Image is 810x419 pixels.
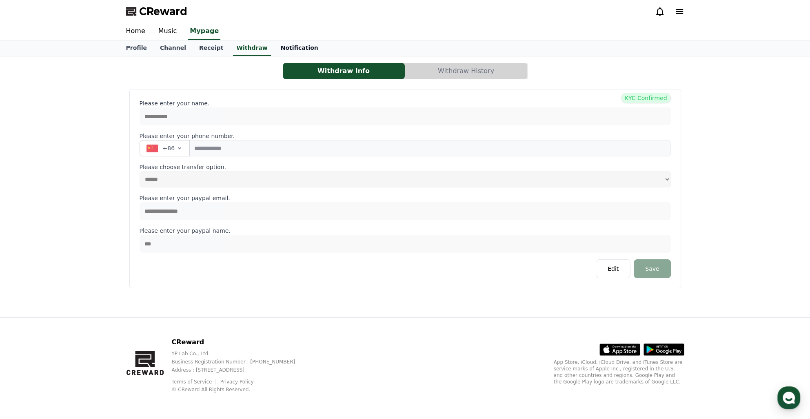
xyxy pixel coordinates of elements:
[152,23,184,40] a: Music
[621,93,670,103] span: KYC Confirmed
[283,63,405,79] button: Withdraw Info
[171,350,308,357] p: YP Lab Co., Ltd.
[140,132,671,140] p: Please enter your phone number.
[171,379,218,385] a: Terms of Service
[120,23,152,40] a: Home
[126,5,187,18] a: CReward
[140,194,671,202] p: Please enter your paypal email.
[2,259,54,279] a: Home
[120,40,153,56] a: Profile
[153,40,193,56] a: Channel
[554,359,684,385] p: App Store, iCloud, iCloud Drive, and iTunes Store are service marks of Apple Inc., registered in ...
[274,40,325,56] a: Notification
[140,99,671,107] p: Please enter your name.
[193,40,230,56] a: Receipt
[405,63,528,79] a: Withdraw History
[171,367,308,373] p: Address : [STREET_ADDRESS]
[171,386,308,393] p: © CReward All Rights Reserved.
[140,227,671,235] p: Please enter your paypal name.
[188,23,220,40] a: Mypage
[171,359,308,365] p: Business Registration Number : [PHONE_NUMBER]
[163,144,175,152] span: +86
[68,272,92,278] span: Messages
[233,40,271,56] a: Withdraw
[139,5,187,18] span: CReward
[105,259,157,279] a: Settings
[21,271,35,278] span: Home
[121,271,141,278] span: Settings
[596,259,630,278] button: Edit
[140,163,671,171] p: Please choose transfer option.
[634,259,670,278] button: Save
[220,379,254,385] a: Privacy Policy
[405,63,527,79] button: Withdraw History
[54,259,105,279] a: Messages
[171,337,308,347] p: CReward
